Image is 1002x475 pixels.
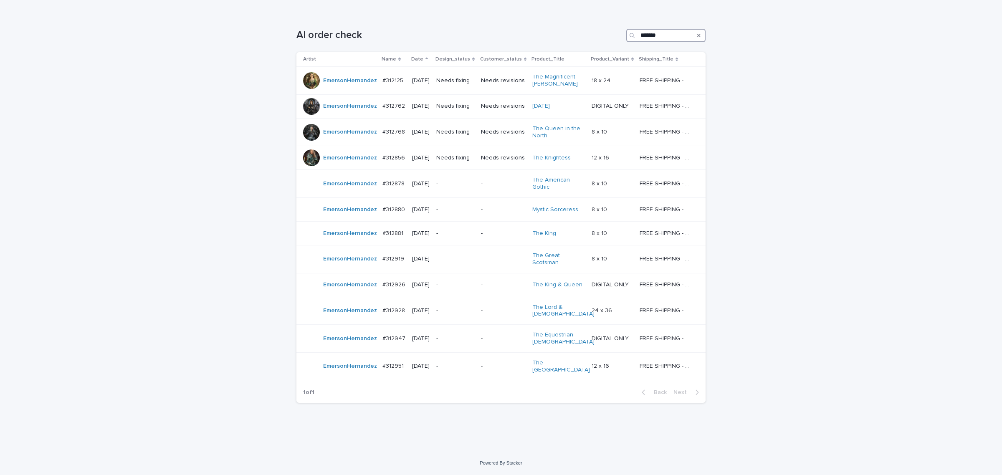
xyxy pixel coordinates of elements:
p: [DATE] [412,77,430,84]
a: The Queen in the North [532,125,584,139]
p: FREE SHIPPING - preview in 1-2 business days, after your approval delivery will take 5-10 b.d. [640,228,693,237]
p: - [436,180,474,187]
tr: EmersonHernandez #312881#312881 [DATE]--The King 8 x 108 x 10 FREE SHIPPING - preview in 1-2 busi... [296,221,706,245]
tr: EmersonHernandez #312947#312947 [DATE]--The Equestrian [DEMOGRAPHIC_DATA] DIGITAL ONLYDIGITAL ONL... [296,325,706,353]
tr: EmersonHernandez #312125#312125 [DATE]Needs fixingNeeds revisionsThe Magnificent [PERSON_NAME] 18... [296,67,706,95]
p: 1 of 1 [296,382,321,403]
p: #312878 [382,179,406,187]
p: Date [411,55,423,64]
span: Next [673,389,692,395]
a: EmersonHernandez [323,180,377,187]
p: 8 x 10 [592,228,609,237]
tr: EmersonHernandez #312856#312856 [DATE]Needs fixingNeeds revisionsThe Knightess 12 x 1612 x 16 FRE... [296,146,706,170]
p: Needs revisions [481,77,526,84]
p: - [481,180,526,187]
p: Design_status [435,55,470,64]
p: [DATE] [412,255,430,263]
p: - [436,307,474,314]
p: Customer_status [480,55,522,64]
p: [DATE] [412,335,430,342]
p: - [436,335,474,342]
p: - [481,255,526,263]
p: FREE SHIPPING - preview in 1-2 business days, after your approval delivery will take 5-10 b.d. [640,101,693,110]
input: Search [626,29,706,42]
p: [DATE] [412,103,430,110]
p: - [436,230,474,237]
p: 8 x 10 [592,254,609,263]
p: - [481,335,526,342]
p: Product_Title [531,55,564,64]
p: FREE SHIPPING - preview in 1-2 business days, after your approval delivery will take 5-10 b.d. [640,76,693,84]
span: Back [649,389,667,395]
p: - [436,363,474,370]
a: The Great Scotsman [532,252,584,266]
p: #312880 [382,205,407,213]
tr: EmersonHernandez #312768#312768 [DATE]Needs fixingNeeds revisionsThe Queen in the North 8 x 108 x... [296,118,706,146]
p: FREE SHIPPING - preview in 1-2 business days, after your approval delivery will take 5-10 b.d. [640,280,693,288]
p: Product_Variant [591,55,629,64]
p: FREE SHIPPING - preview in 1-2 business days, after your approval delivery will take 5-10 b.d. [640,153,693,162]
p: - [481,230,526,237]
a: The King & Queen [532,281,582,288]
p: - [481,206,526,213]
p: - [481,307,526,314]
a: EmersonHernandez [323,206,377,213]
p: FREE SHIPPING - preview in 1-2 business days, after your approval delivery will take 5-10 b.d. [640,179,693,187]
p: #312768 [382,127,407,136]
p: [DATE] [412,206,430,213]
a: Mystic Sorceress [532,206,578,213]
p: - [436,281,474,288]
a: EmersonHernandez [323,363,377,370]
p: #312928 [382,306,407,314]
p: Needs revisions [481,154,526,162]
p: FREE SHIPPING - preview in 1-2 business days, after your approval delivery will take 5-10 b.d. [640,306,693,314]
p: #312125 [382,76,405,84]
p: #312951 [382,361,405,370]
p: #312926 [382,280,407,288]
p: #312881 [382,228,405,237]
p: #312919 [382,254,406,263]
p: 24 x 36 [592,306,614,314]
tr: EmersonHernandez #312880#312880 [DATE]--Mystic Sorceress 8 x 108 x 10 FREE SHIPPING - preview in ... [296,197,706,221]
p: DIGITAL ONLY [592,101,630,110]
h1: AI order check [296,29,623,41]
p: Artist [303,55,316,64]
tr: EmersonHernandez #312878#312878 [DATE]--The American Gothic 8 x 108 x 10 FREE SHIPPING - preview ... [296,170,706,198]
p: Shipping_Title [639,55,673,64]
tr: EmersonHernandez #312951#312951 [DATE]--The [GEOGRAPHIC_DATA] 12 x 1612 x 16 FREE SHIPPING - prev... [296,352,706,380]
button: Next [670,389,706,396]
p: [DATE] [412,307,430,314]
p: Needs revisions [481,129,526,136]
a: [DATE] [532,103,550,110]
p: - [481,363,526,370]
a: The Magnificent [PERSON_NAME] [532,73,584,88]
tr: EmersonHernandez #312926#312926 [DATE]--The King & Queen DIGITAL ONLYDIGITAL ONLY FREE SHIPPING -... [296,273,706,297]
p: - [436,255,474,263]
tr: EmersonHernandez #312762#312762 [DATE]Needs fixingNeeds revisions[DATE] DIGITAL ONLYDIGITAL ONLY ... [296,94,706,118]
p: Needs fixing [436,77,474,84]
a: The American Gothic [532,177,584,191]
p: DIGITAL ONLY [592,280,630,288]
p: 8 x 10 [592,127,609,136]
p: 12 x 16 [592,153,611,162]
p: FREE SHIPPING - preview in 1-2 business days, after your approval delivery will take 5-10 b.d. [640,361,693,370]
a: The [GEOGRAPHIC_DATA] [532,359,590,374]
a: EmersonHernandez [323,307,377,314]
p: [DATE] [412,180,430,187]
p: [DATE] [412,281,430,288]
p: [DATE] [412,154,430,162]
a: EmersonHernandez [323,335,377,342]
p: 18 x 24 [592,76,612,84]
a: The King [532,230,556,237]
tr: EmersonHernandez #312928#312928 [DATE]--The Lord & [DEMOGRAPHIC_DATA] 24 x 3624 x 36 FREE SHIPPIN... [296,297,706,325]
p: FREE SHIPPING - preview in 1-2 business days, after your approval delivery will take 5-10 b.d. [640,127,693,136]
p: [DATE] [412,230,430,237]
a: EmersonHernandez [323,255,377,263]
p: FREE SHIPPING - preview in 1-2 business days, after your approval delivery will take 5-10 b.d. [640,334,693,342]
p: Needs revisions [481,103,526,110]
tr: EmersonHernandez #312919#312919 [DATE]--The Great Scotsman 8 x 108 x 10 FREE SHIPPING - preview i... [296,245,706,273]
a: Powered By Stacker [480,460,522,465]
p: [DATE] [412,129,430,136]
p: DIGITAL ONLY [592,334,630,342]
